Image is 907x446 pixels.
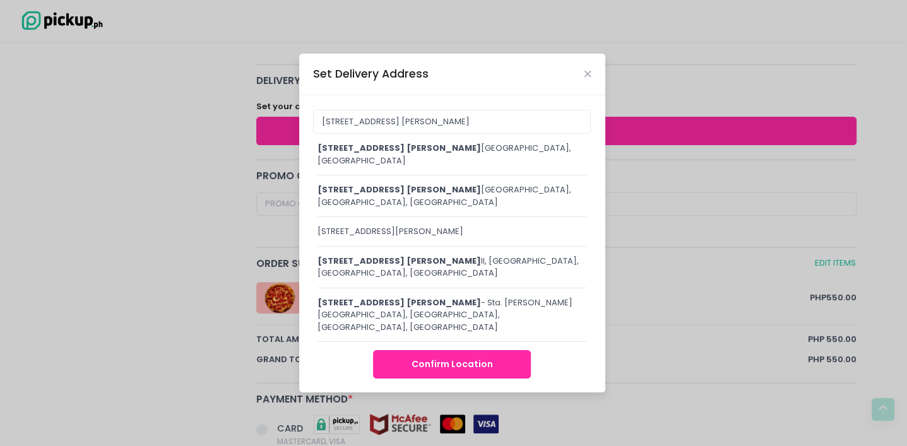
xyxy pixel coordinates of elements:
[317,184,481,196] span: [STREET_ADDRESS] [PERSON_NAME]
[313,110,591,134] input: Delivery Address
[313,66,429,82] div: Set Delivery Address
[317,184,587,208] div: [GEOGRAPHIC_DATA], [GEOGRAPHIC_DATA], [GEOGRAPHIC_DATA]
[317,142,587,167] div: [GEOGRAPHIC_DATA], [GEOGRAPHIC_DATA]
[317,255,481,267] span: [STREET_ADDRESS] [PERSON_NAME]
[317,296,587,334] div: - Sta. [PERSON_NAME][GEOGRAPHIC_DATA], [GEOGRAPHIC_DATA], [GEOGRAPHIC_DATA], [GEOGRAPHIC_DATA]
[584,71,591,77] button: Close
[317,142,481,154] span: [STREET_ADDRESS] [PERSON_NAME]
[317,255,587,279] div: II, [GEOGRAPHIC_DATA], [GEOGRAPHIC_DATA], [GEOGRAPHIC_DATA]
[373,350,531,379] button: Confirm Location
[317,225,587,238] div: [STREET_ADDRESS][PERSON_NAME]
[317,296,481,308] span: [STREET_ADDRESS] [PERSON_NAME]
